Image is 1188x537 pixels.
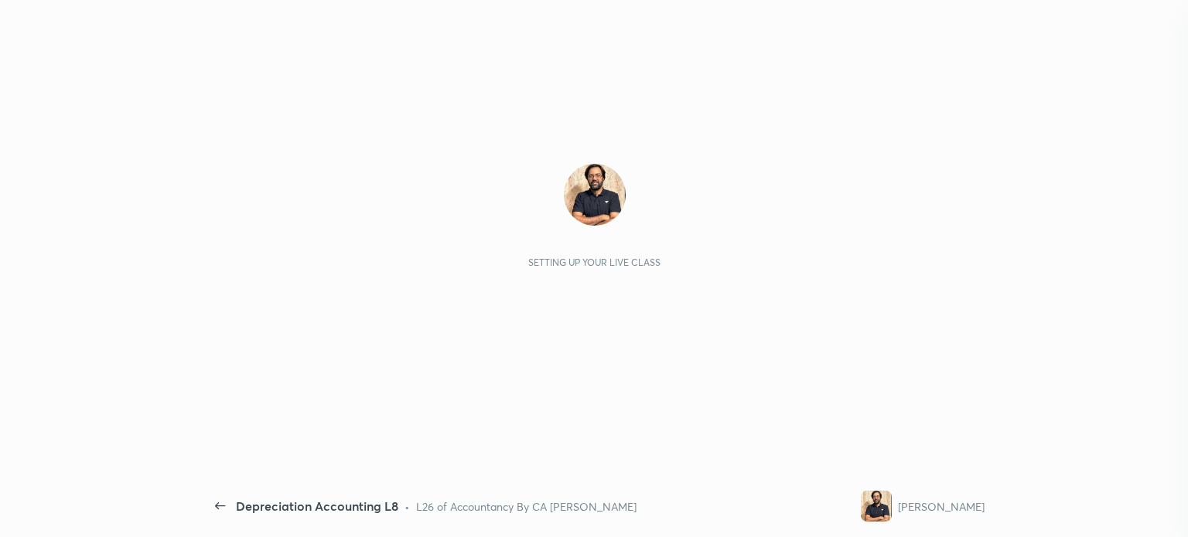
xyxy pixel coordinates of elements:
[564,164,626,226] img: c03332fea6b14f46a3145b9173f2b3a7.jpg
[236,497,398,515] div: Depreciation Accounting L8
[416,498,637,515] div: L26 of Accountancy By CA [PERSON_NAME]
[405,498,410,515] div: •
[898,498,985,515] div: [PERSON_NAME]
[528,257,661,268] div: Setting up your live class
[861,491,892,522] img: c03332fea6b14f46a3145b9173f2b3a7.jpg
